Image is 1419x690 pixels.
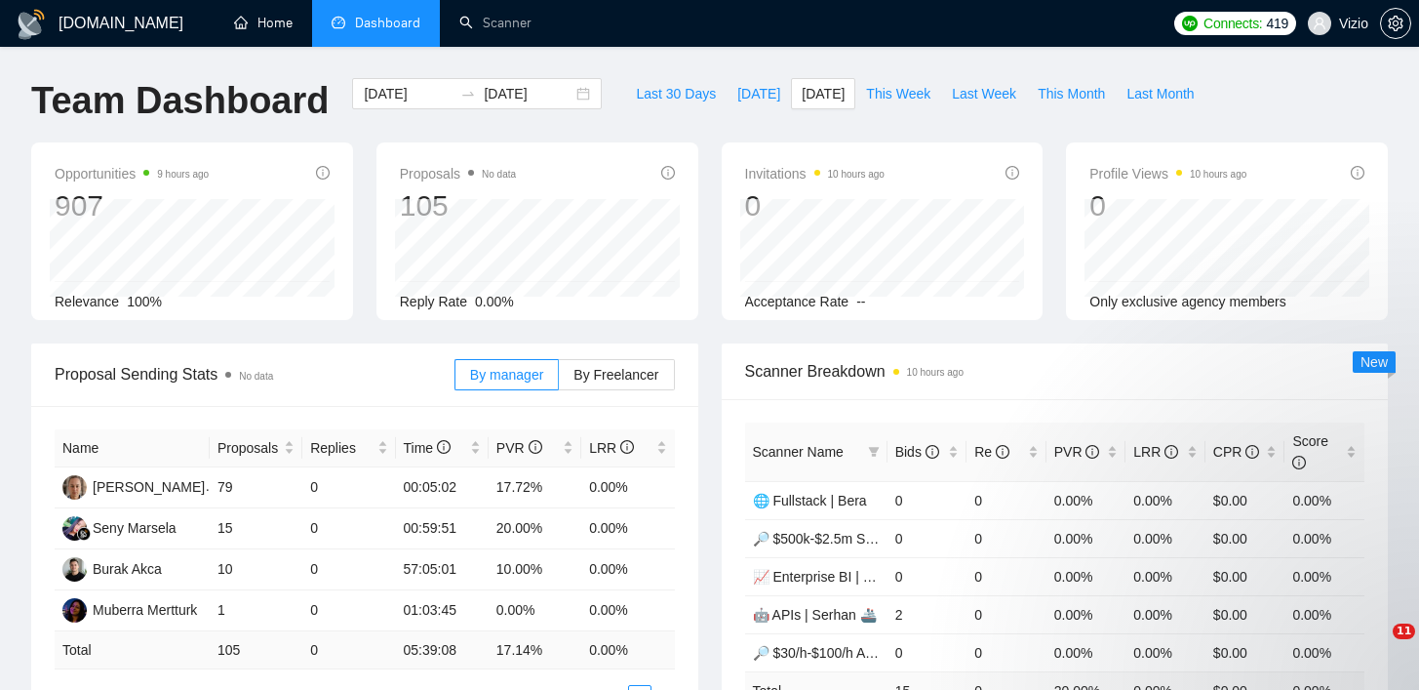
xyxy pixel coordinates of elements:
td: 0.00% [581,549,674,590]
img: upwork-logo.png [1182,16,1198,31]
button: [DATE] [727,78,791,109]
span: info-circle [1245,445,1259,459]
td: 0.00 % [581,631,674,670]
td: 0.00% [1284,633,1364,671]
input: Start date [364,83,453,104]
a: BABurak Akca [62,560,162,576]
span: info-circle [1085,445,1099,459]
span: filter [868,446,880,458]
span: Last 30 Days [636,83,716,104]
span: Proposals [217,437,280,459]
span: Score [1292,433,1328,470]
td: 0 [966,595,1046,633]
span: info-circle [926,445,939,459]
img: SK [62,475,87,500]
td: 10.00% [489,549,581,590]
td: 0.00% [581,467,674,508]
span: This Month [1038,83,1105,104]
td: 01:03:45 [396,590,489,631]
span: info-circle [996,445,1009,459]
img: BA [62,557,87,582]
time: 9 hours ago [157,169,209,180]
td: 0.00% [1284,481,1364,519]
h1: Team Dashboard [31,78,329,124]
span: info-circle [1164,445,1178,459]
td: 0 [966,633,1046,671]
td: 0.00% [489,590,581,631]
td: $0.00 [1205,633,1285,671]
td: 15 [210,508,302,549]
div: 105 [400,187,516,224]
td: 0 [302,549,395,590]
span: PVR [1054,444,1100,460]
td: 0 [302,508,395,549]
span: Opportunities [55,162,209,185]
span: Bids [895,444,939,460]
span: 419 [1266,13,1287,34]
span: info-circle [316,166,330,180]
span: By manager [470,367,543,383]
span: Connects: [1203,13,1262,34]
span: No data [239,371,273,382]
span: Profile Views [1089,162,1246,185]
span: info-circle [1351,166,1364,180]
a: 🔎 $500k-$2.5m Spent 💰 [753,531,913,547]
img: logo [16,9,47,40]
span: info-circle [529,440,542,454]
img: gigradar-bm.png [77,527,91,541]
td: 0 [887,519,967,557]
a: 📈 Enterprise BI | Orhan [753,569,901,585]
td: 17.72% [489,467,581,508]
td: 10 [210,549,302,590]
td: 0.00% [1046,481,1126,519]
span: Reply Rate [400,294,467,309]
td: 00:59:51 [396,508,489,549]
span: info-circle [620,440,634,454]
span: Invitations [745,162,885,185]
span: to [460,86,476,101]
td: 0 [302,467,395,508]
span: info-circle [1292,456,1306,469]
a: searchScanner [459,15,532,31]
span: New [1360,354,1388,370]
a: 🤖 APIs | Serhan 🚢 [753,607,877,623]
td: 1 [210,590,302,631]
div: Muberra Mertturk [93,599,197,621]
td: 0 [887,481,967,519]
td: $0.00 [1205,481,1285,519]
td: 0 [887,557,967,595]
div: 0 [745,187,885,224]
td: 0 [302,631,395,670]
td: 0 [966,557,1046,595]
a: 🌐 Fullstack | Bera [753,493,867,508]
span: [DATE] [737,83,780,104]
td: 0.00% [1046,633,1126,671]
div: 0 [1089,187,1246,224]
time: 10 hours ago [907,367,964,378]
td: 0 [887,633,967,671]
span: info-circle [661,166,675,180]
button: setting [1380,8,1411,39]
a: SK[PERSON_NAME] [62,478,205,494]
span: PVR [496,440,542,456]
time: 10 hours ago [1190,169,1246,180]
span: Dashboard [355,15,420,31]
button: Last Month [1116,78,1204,109]
a: SMSeny Marsela [62,519,177,535]
button: Last 30 Days [625,78,727,109]
span: Proposals [400,162,516,185]
button: This Week [855,78,941,109]
td: 0.00% [1125,633,1205,671]
span: -- [856,294,865,309]
td: 0.00% [581,508,674,549]
a: MMMuberra Mertturk [62,601,197,617]
td: 05:39:08 [396,631,489,670]
span: LRR [1133,444,1178,460]
img: MM [62,598,87,623]
th: Proposals [210,429,302,467]
td: 20.00% [489,508,581,549]
span: LRR [589,440,634,456]
button: This Month [1027,78,1116,109]
span: setting [1381,16,1410,31]
button: [DATE] [791,78,855,109]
